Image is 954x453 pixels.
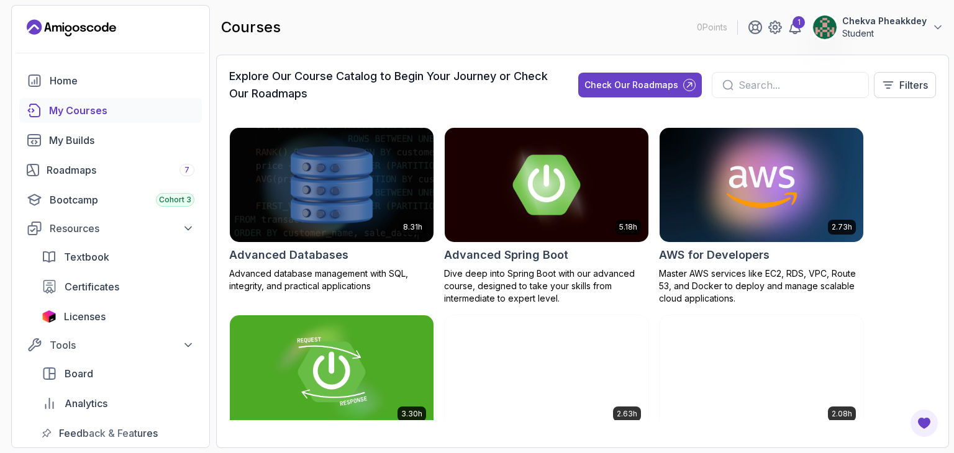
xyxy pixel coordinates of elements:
img: jetbrains icon [42,310,57,323]
div: Bootcamp [50,192,194,207]
div: My Courses [49,103,194,118]
a: courses [19,98,202,123]
span: 7 [184,165,189,175]
span: Certificates [65,279,119,294]
a: AWS for Developers card2.73hAWS for DevelopersMaster AWS services like EC2, RDS, VPC, Route 53, a... [659,127,864,305]
p: Master AWS services like EC2, RDS, VPC, Route 53, and Docker to deploy and manage scalable cloud ... [659,267,864,305]
p: Student [842,27,927,40]
button: Open Feedback Button [909,408,939,438]
a: Landing page [27,18,116,38]
a: textbook [34,244,202,269]
span: Analytics [65,396,107,411]
div: Check Our Roadmaps [584,79,678,91]
button: Check Our Roadmaps [578,73,702,97]
div: 1 [793,16,805,29]
div: Home [50,73,194,88]
p: 8.31h [403,222,422,232]
p: 2.63h [617,409,637,419]
img: Building APIs with Spring Boot card [230,315,434,429]
span: Cohort 3 [159,195,191,205]
img: CSS Essentials card [660,315,863,429]
a: builds [19,128,202,153]
h2: Advanced Spring Boot [444,246,568,264]
p: 3.30h [401,409,422,419]
p: Chekva Pheakkdey [842,15,927,27]
p: Dive deep into Spring Boot with our advanced course, designed to take your skills from intermedia... [444,267,649,305]
a: licenses [34,304,202,329]
p: 2.08h [832,409,852,419]
p: 2.73h [832,222,852,232]
img: AWS for Developers card [660,128,863,242]
a: Advanced Spring Boot card5.18hAdvanced Spring BootDive deep into Spring Boot with our advanced co... [444,127,649,305]
img: user profile image [813,16,837,39]
a: Advanced Databases card8.31hAdvanced DatabasesAdvanced database management with SQL, integrity, a... [229,127,434,292]
span: Feedback & Features [59,426,158,441]
a: analytics [34,391,202,416]
p: 0 Points [697,21,727,34]
button: Resources [19,217,202,240]
button: Tools [19,334,202,356]
div: Roadmaps [47,163,194,177]
p: 5.18h [619,222,637,232]
span: Textbook [64,249,109,264]
p: Filters [899,78,928,92]
h2: AWS for Developers [659,246,770,264]
h2: Advanced Databases [229,246,348,264]
a: board [34,361,202,386]
div: My Builds [49,133,194,148]
button: Filters [874,72,936,98]
span: Board [65,366,93,381]
img: Advanced Databases card [230,128,434,242]
span: Licenses [64,309,106,324]
a: feedback [34,421,202,446]
a: 1 [788,20,802,35]
div: Resources [50,221,194,236]
a: certificates [34,274,202,299]
button: user profile imageChekva PheakkdeyStudent [812,15,944,40]
div: Tools [50,338,194,352]
h3: Explore Our Course Catalog to Begin Your Journey or Check Our Roadmaps [229,68,556,102]
img: Advanced Spring Boot card [445,128,648,242]
img: CI/CD with GitHub Actions card [445,315,648,429]
h2: courses [221,17,281,37]
input: Search... [738,78,858,92]
a: roadmaps [19,158,202,182]
p: Advanced database management with SQL, integrity, and practical applications [229,267,434,292]
a: home [19,68,202,93]
a: bootcamp [19,187,202,212]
